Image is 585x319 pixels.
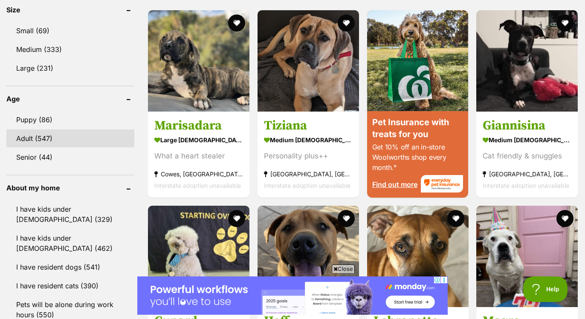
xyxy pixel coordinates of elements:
a: Tiziana medium [DEMOGRAPHIC_DATA] Dog Personality plus++ [GEOGRAPHIC_DATA], [GEOGRAPHIC_DATA] Int... [258,111,359,198]
a: Medium (333) [6,40,134,58]
button: favourite [338,210,355,227]
a: I have resident cats (390) [6,277,134,295]
div: What a heart stealer [154,150,243,162]
img: Heff - Staffordshire Bull Terrier Dog [258,206,359,307]
a: Adult (547) [6,129,134,147]
button: favourite [556,14,573,32]
strong: [GEOGRAPHIC_DATA], [GEOGRAPHIC_DATA] [264,168,353,180]
header: Size [6,6,134,14]
button: favourite [447,210,464,227]
a: I have kids under [DEMOGRAPHIC_DATA] (462) [6,229,134,257]
span: Close [332,264,355,273]
a: Large (231) [6,59,134,77]
a: Puppy (86) [6,111,134,129]
a: I have kids under [DEMOGRAPHIC_DATA] (329) [6,200,134,228]
strong: medium [DEMOGRAPHIC_DATA] Dog [483,134,571,146]
button: favourite [228,210,245,227]
img: Magro - American Bulldog [476,206,578,307]
a: I have resident dogs (541) [6,258,134,276]
a: Marisadara large [DEMOGRAPHIC_DATA] Dog What a heart stealer Cowes, [GEOGRAPHIC_DATA] Interstate ... [148,111,249,198]
h3: Giannisina [483,118,571,134]
button: favourite [556,210,573,227]
button: favourite [338,14,355,32]
img: Tiziana - Cane Corso Dog [258,10,359,112]
strong: [GEOGRAPHIC_DATA], [GEOGRAPHIC_DATA] [483,168,571,180]
a: Giannisina medium [DEMOGRAPHIC_DATA] Dog Cat friendly & snuggles [GEOGRAPHIC_DATA], [GEOGRAPHIC_D... [476,111,578,198]
strong: large [DEMOGRAPHIC_DATA] Dog [154,134,243,146]
div: Personality plus++ [264,150,353,162]
header: Age [6,95,134,103]
a: Small (69) [6,22,134,40]
img: Lebronette - Rhodesian Ridgeback Dog [367,206,469,307]
a: Senior (44) [6,148,134,166]
h3: Tiziana [264,118,353,134]
iframe: Help Scout Beacon - Open [523,276,568,302]
div: Cat friendly & snuggles [483,150,571,162]
span: Interstate adoption unavailable [483,182,569,189]
span: Interstate adoption unavailable [154,182,241,189]
img: Marisadara - Bull Arab Dog [148,10,249,112]
span: Interstate adoption unavailable [264,182,350,189]
img: Giannisina - Staffordshire Bull Terrier Dog [476,10,578,112]
header: About my home [6,184,134,192]
iframe: Advertisement [137,276,448,315]
img: Cunard - Poodle (Toy) x Maltese Dog [148,206,249,307]
strong: Cowes, [GEOGRAPHIC_DATA] [154,168,243,180]
button: favourite [228,14,245,32]
h3: Marisadara [154,118,243,134]
strong: medium [DEMOGRAPHIC_DATA] Dog [264,134,353,146]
